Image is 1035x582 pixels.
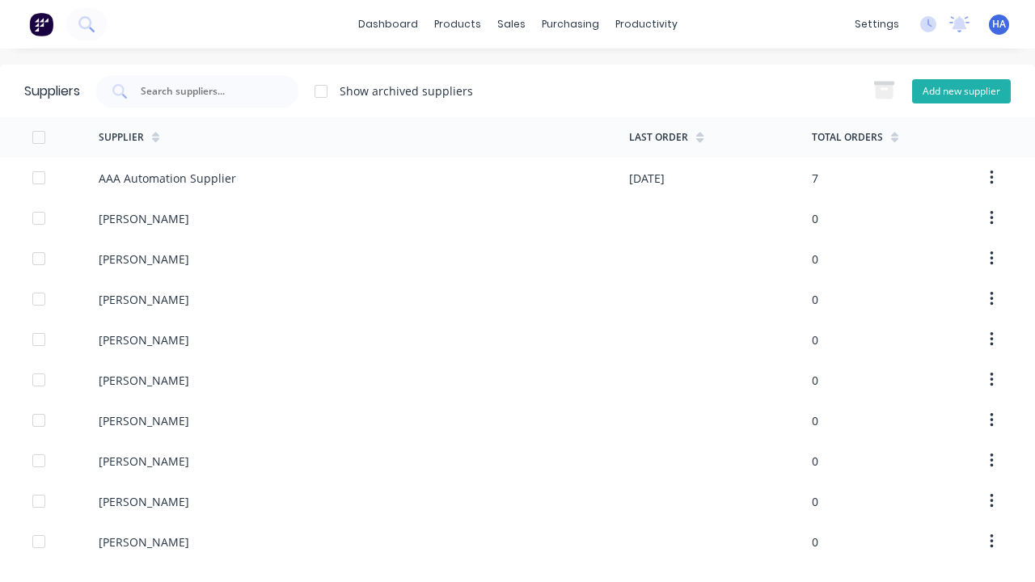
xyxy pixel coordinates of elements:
div: [PERSON_NAME] [99,251,189,268]
div: [PERSON_NAME] [99,533,189,550]
img: Factory [29,12,53,36]
div: [PERSON_NAME] [99,493,189,510]
div: sales [489,12,534,36]
div: purchasing [534,12,607,36]
div: Supplier [99,130,144,145]
div: AAA Automation Supplier [99,170,236,187]
div: [PERSON_NAME] [99,372,189,389]
div: [PERSON_NAME] [99,412,189,429]
div: [PERSON_NAME] [99,453,189,470]
span: HA [992,17,1006,32]
div: Show archived suppliers [340,82,473,99]
div: 0 [812,291,818,308]
div: 0 [812,210,818,227]
div: [PERSON_NAME] [99,331,189,348]
div: 0 [812,331,818,348]
div: 7 [812,170,818,187]
div: 0 [812,372,818,389]
div: 0 [812,453,818,470]
div: 0 [812,493,818,510]
input: Search suppliers... [139,83,273,99]
div: Last Order [629,130,688,145]
div: [DATE] [629,170,665,187]
div: 0 [812,251,818,268]
div: productivity [607,12,686,36]
div: 0 [812,412,818,429]
button: Add new supplier [912,79,1011,103]
div: [PERSON_NAME] [99,210,189,227]
div: Suppliers [24,82,80,101]
div: products [426,12,489,36]
div: Total Orders [812,130,883,145]
div: settings [847,12,907,36]
div: [PERSON_NAME] [99,291,189,308]
a: dashboard [350,12,426,36]
div: 0 [812,533,818,550]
